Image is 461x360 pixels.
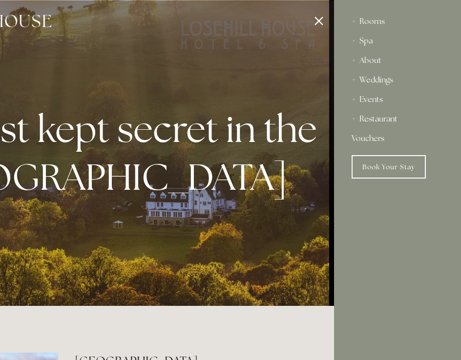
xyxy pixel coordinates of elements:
a: Vouchers [352,129,443,148]
div: Weddings [352,70,443,90]
div: About [352,51,443,70]
a: Book Your Stay [352,155,426,179]
div: Restaurant [352,109,443,129]
div: Spa [352,31,443,51]
div: Events [352,90,443,109]
div: Rooms [352,12,443,31]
